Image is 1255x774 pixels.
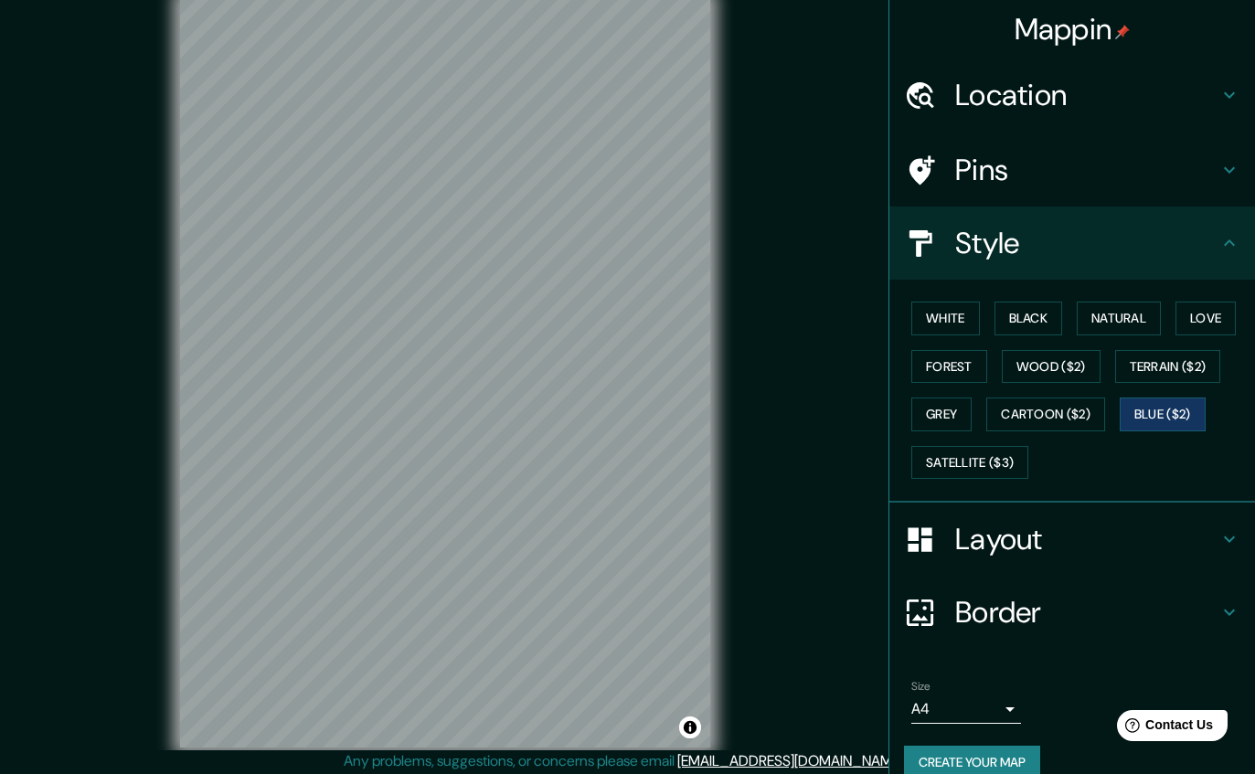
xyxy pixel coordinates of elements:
p: Any problems, suggestions, or concerns please email . [344,750,906,772]
div: Layout [889,503,1255,576]
button: Natural [1077,302,1161,335]
button: Love [1175,302,1236,335]
label: Size [911,679,931,694]
a: [EMAIL_ADDRESS][DOMAIN_NAME] [677,751,903,770]
button: Toggle attribution [679,716,701,738]
h4: Border [955,594,1218,631]
button: Grey [911,398,972,431]
button: Terrain ($2) [1115,350,1221,384]
div: Style [889,207,1255,280]
button: Black [994,302,1063,335]
h4: Style [955,225,1218,261]
div: A4 [911,694,1021,724]
button: White [911,302,980,335]
h4: Mappin [1015,11,1131,48]
div: Pins [889,133,1255,207]
div: Border [889,576,1255,649]
button: Wood ($2) [1002,350,1101,384]
h4: Layout [955,521,1218,557]
button: Blue ($2) [1120,398,1206,431]
button: Cartoon ($2) [986,398,1105,431]
h4: Pins [955,152,1218,188]
img: pin-icon.png [1115,25,1130,39]
button: Forest [911,350,987,384]
h4: Location [955,77,1218,113]
div: Location [889,58,1255,132]
iframe: Help widget launcher [1092,703,1235,754]
button: Satellite ($3) [911,446,1028,480]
